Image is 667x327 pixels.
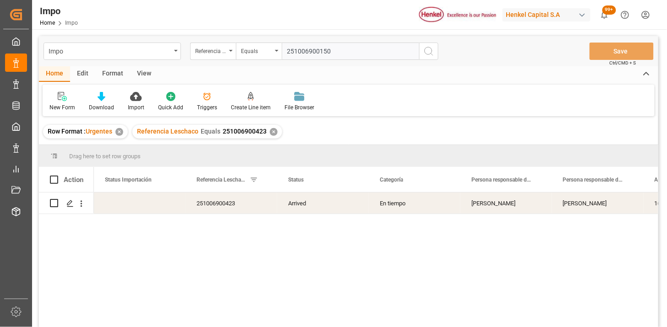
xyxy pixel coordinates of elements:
[419,43,438,60] button: search button
[49,45,171,56] div: Impo
[39,66,70,82] div: Home
[40,4,78,18] div: Impo
[197,177,246,183] span: Referencia Leschaco
[69,153,141,160] span: Drag here to set row groups
[282,43,419,60] input: Type to search
[137,128,198,135] span: Referencia Leschaco
[158,103,183,112] div: Quick Add
[128,103,144,112] div: Import
[64,176,83,184] div: Action
[86,128,112,135] span: Urgentes
[288,177,304,183] span: Status
[195,45,226,55] div: Referencia Leschaco
[49,103,75,112] div: New Form
[590,43,654,60] button: Save
[236,43,282,60] button: open menu
[197,103,217,112] div: Triggers
[277,193,369,214] div: Arrived
[563,177,624,183] span: Persona responsable de seguimiento
[241,45,272,55] div: Equals
[89,103,114,112] div: Download
[44,43,181,60] button: open menu
[39,193,94,214] div: Press SPACE to select this row.
[105,177,152,183] span: Status Importación
[130,66,158,82] div: View
[186,193,277,214] div: 251006900423
[419,7,496,23] img: Henkel%20logo.jpg_1689854090.jpg
[503,6,594,23] button: Henkel Capital S.A
[223,128,267,135] span: 251006900423
[552,193,644,214] div: [PERSON_NAME]
[95,66,130,82] div: Format
[48,128,86,135] span: Row Format :
[190,43,236,60] button: open menu
[284,103,314,112] div: File Browser
[471,177,533,183] span: Persona responsable de la importacion
[380,177,403,183] span: Categoría
[503,8,590,21] div: Henkel Capital S.A
[231,103,271,112] div: Create Line item
[460,193,552,214] div: [PERSON_NAME]
[602,5,616,15] span: 99+
[610,59,636,66] span: Ctrl/CMD + S
[270,128,278,136] div: ✕
[615,5,635,25] button: Help Center
[70,66,95,82] div: Edit
[40,20,55,26] a: Home
[115,128,123,136] div: ✕
[369,193,460,214] div: En tiempo
[594,5,615,25] button: show 100 new notifications
[201,128,220,135] span: Equals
